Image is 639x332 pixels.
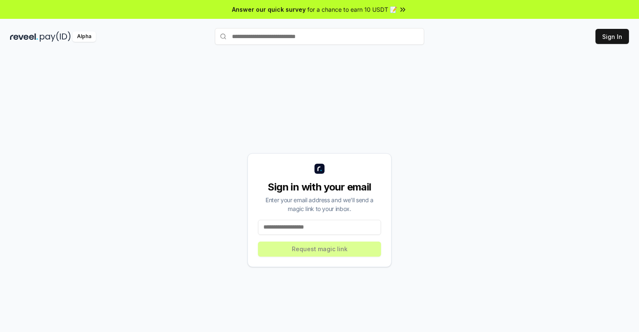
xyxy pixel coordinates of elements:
[10,31,38,42] img: reveel_dark
[314,164,325,174] img: logo_small
[595,29,629,44] button: Sign In
[40,31,71,42] img: pay_id
[258,196,381,213] div: Enter your email address and we’ll send a magic link to your inbox.
[232,5,306,14] span: Answer our quick survey
[72,31,96,42] div: Alpha
[307,5,397,14] span: for a chance to earn 10 USDT 📝
[258,180,381,194] div: Sign in with your email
